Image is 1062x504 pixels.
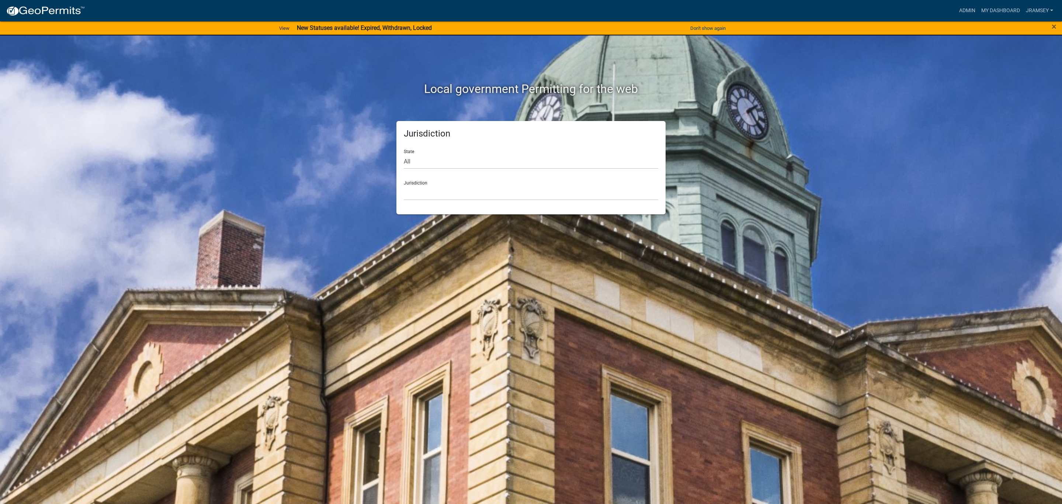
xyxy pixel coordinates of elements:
[956,4,978,18] a: Admin
[297,24,432,31] strong: New Statuses available! Expired, Withdrawn, Locked
[276,22,292,34] a: View
[404,128,658,139] h5: Jurisdiction
[1023,4,1056,18] a: jramsey
[1052,22,1056,31] button: Close
[1052,21,1056,32] span: ×
[687,22,729,34] button: Don't show again
[326,82,736,96] h2: Local government Permitting for the web
[978,4,1023,18] a: My Dashboard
